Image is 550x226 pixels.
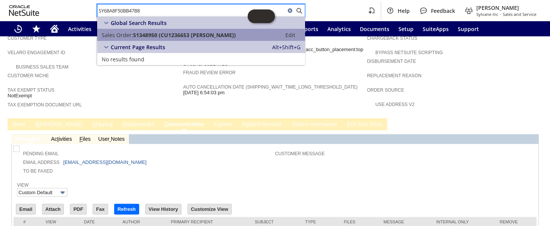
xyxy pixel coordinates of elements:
span: R [122,121,126,127]
a: Home [45,21,64,36]
span: Support [458,25,479,33]
a: Files [79,136,91,142]
div: View [46,219,73,224]
input: Customize View [188,204,231,214]
a: Auto Cancellation Date (shipping_wait_time_long_threshold_date) [183,84,357,90]
input: Attach [42,204,64,214]
input: Refresh [115,204,139,214]
span: e [246,121,249,127]
a: Communication [162,121,206,128]
a: Warehouse [96,21,134,36]
span: B [35,121,39,127]
a: Sales Order:S1348950 (CU1236653 [PERSON_NAME])Edit: [97,29,305,41]
input: Custom Default [17,188,67,196]
span: Global Search Results [111,19,167,26]
a: Activities [51,136,72,142]
a: Documents [355,21,394,36]
a: Replacement reason [367,73,421,78]
a: Shipping [90,121,115,128]
input: Fax [93,204,107,214]
a: Fraud Review Error [183,70,235,75]
span: P [347,121,350,127]
svg: logo [9,5,39,16]
div: Subject [255,219,294,224]
span: Activities [68,25,91,33]
span: [DATE] 6:54:03 pm [183,90,225,96]
a: Analytics [323,21,355,36]
span: No results found [102,56,144,63]
a: Setup [394,21,418,36]
a: Disbursement Date [367,59,416,64]
span: C [164,121,168,127]
a: Related Records [240,121,283,128]
a: Activities [64,21,96,36]
a: Recent Records [9,21,27,36]
input: View History [146,204,181,214]
svg: Shortcuts [32,24,41,33]
span: SuiteApps [423,25,449,33]
span: Sylvane Inc [476,11,498,17]
a: Support [453,21,483,36]
span: Oracle Guided Learning Widget. To move around, please hold and drag [261,9,275,23]
a: Customer Message [275,151,325,156]
span: g [31,136,35,142]
a: Tax Exempt Status [8,87,54,93]
div: Internal Only [436,219,488,224]
a: Customer Niche [8,73,49,78]
span: t [57,136,59,142]
span: Reports [298,25,318,33]
a: Use Address V2 [375,102,414,107]
a: Edit: [277,30,304,39]
svg: Home [50,24,59,33]
a: Pick Run Picks [345,121,384,128]
span: Current Page Results [111,44,165,51]
div: Remove [500,219,531,224]
span: u [218,121,221,127]
span: F [79,136,83,142]
span: Feedback [431,7,455,14]
a: Unrolled view on [529,120,538,129]
a: Bypass NetSuite Scripting [375,50,443,55]
svg: Search [294,6,304,15]
div: # [19,219,34,224]
a: UserNotes [98,136,125,142]
a: Chargeback Status [367,36,417,41]
div: Files [344,219,372,224]
div: Primary Recipient [171,219,243,224]
a: Email Address [23,160,59,165]
span: [PERSON_NAME] [476,4,536,11]
span: Alt+Shift+G [272,44,301,51]
a: To Be Faxed [23,168,53,174]
a: Pending Email [23,151,59,156]
a: Messages [15,136,40,142]
span: S1348950 (CU1236653 [PERSON_NAME]) [133,31,236,39]
span: Help [398,7,410,14]
a: Custom [212,121,234,128]
span: Analytics [327,25,351,33]
iframe: Click here to launch Oracle Guided Learning Help Panel [248,9,275,23]
input: PDF [70,204,86,214]
img: Unchecked [13,145,20,152]
input: Search [98,6,285,15]
a: Velaro Engagement ID [8,50,65,55]
a: Relationships [121,121,156,128]
img: More Options [58,188,67,197]
span: y [295,121,297,127]
div: Type [305,219,332,224]
a: Customer Type [8,36,46,41]
a: B[PERSON_NAME] [33,121,84,128]
a: SuiteApps [418,21,453,36]
span: page layout:list view,product highlights:hide,brand_acc_button_placement:top,brand_acc_button_pla... [183,41,363,53]
span: S [92,121,96,127]
a: Business Sales Team [16,64,68,70]
span: Documents [360,25,389,33]
span: Sales Order: [102,31,133,39]
a: No results found [97,53,305,65]
a: Reports [293,21,323,36]
span: I [12,121,14,127]
a: Items [11,121,27,128]
div: Date [84,219,111,224]
svg: Recent Records [14,24,23,33]
span: NotExempt [8,93,32,99]
a: System Information [290,121,339,128]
